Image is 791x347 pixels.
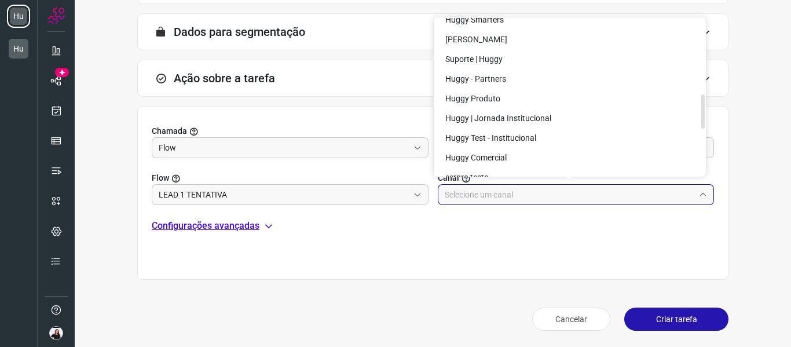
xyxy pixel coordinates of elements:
span: Canal [438,172,459,184]
h3: Dados para segmentação [174,25,305,39]
span: Huggy Test - Institucional [445,133,536,143]
span: Suporte | Huggy [445,54,503,64]
span: Huggy - Partners [445,74,506,83]
button: Criar tarefa [624,308,728,331]
h3: Ação sobre a tarefa [174,71,275,85]
span: Huggy | Jornada Institucional [445,114,551,123]
span: Huggy Produto [445,94,500,103]
img: Logo [47,7,65,24]
span: Flow [152,172,169,184]
span: [PERSON_NAME] [445,35,507,44]
span: Huggy Smarters [445,15,504,24]
input: Você precisa criar/selecionar um Projeto. [159,185,409,204]
li: Hu [7,37,30,60]
input: Selecione um canal [445,185,695,204]
span: serpro teste [445,173,488,182]
span: Chamada [152,125,187,137]
span: Huggy Comercial [445,153,507,162]
img: 662d8b14c1de322ee1c7fc7bf9a9ccae.jpeg [49,326,63,340]
p: Configurações avançadas [152,219,259,233]
li: Hu [7,5,30,28]
button: Cancelar [532,308,610,331]
input: Selecionar projeto [159,138,409,158]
